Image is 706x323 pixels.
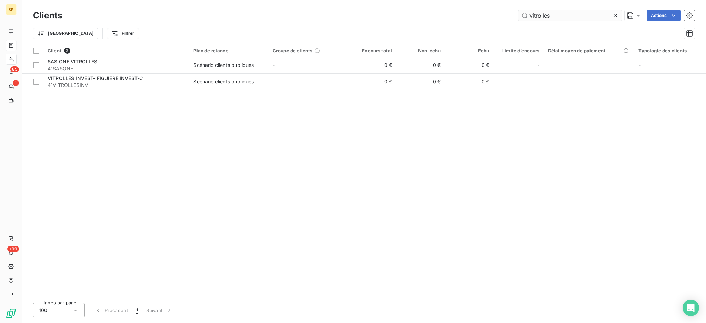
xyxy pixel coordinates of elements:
[48,59,98,64] span: SAS ONE VITROLLES
[132,303,142,317] button: 1
[638,79,641,84] span: -
[273,48,313,53] span: Groupe de clients
[142,303,177,317] button: Suivant
[273,79,275,84] span: -
[193,78,254,85] div: Scénario clients publiques
[352,48,392,53] div: Encours total
[33,9,62,22] h3: Clients
[193,62,254,69] div: Scénario clients publiques
[6,308,17,319] img: Logo LeanPay
[347,57,396,73] td: 0 €
[48,48,61,53] span: Client
[518,10,622,21] input: Rechercher
[6,4,17,15] div: SE
[7,246,19,252] span: +99
[39,307,47,314] span: 100
[396,57,445,73] td: 0 €
[273,62,275,68] span: -
[48,65,185,72] span: 41SASONE
[64,48,70,54] span: 2
[136,307,138,314] span: 1
[449,48,489,53] div: Échu
[638,48,702,53] div: Typologie des clients
[683,300,699,316] div: Open Intercom Messenger
[638,62,641,68] span: -
[396,73,445,90] td: 0 €
[13,80,19,86] span: 1
[48,82,185,89] span: 41VITROLLESINV
[445,73,493,90] td: 0 €
[445,57,493,73] td: 0 €
[347,73,396,90] td: 0 €
[537,62,539,69] span: -
[498,48,540,53] div: Limite d’encours
[10,66,19,72] span: 85
[548,48,631,53] div: Délai moyen de paiement
[107,28,139,39] button: Filtrer
[90,303,132,317] button: Précédent
[193,48,264,53] div: Plan de relance
[400,48,441,53] div: Non-échu
[537,78,539,85] span: -
[647,10,681,21] button: Actions
[48,75,143,81] span: VITROLLES INVEST- FIGUIERE INVEST-C
[33,28,98,39] button: [GEOGRAPHIC_DATA]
